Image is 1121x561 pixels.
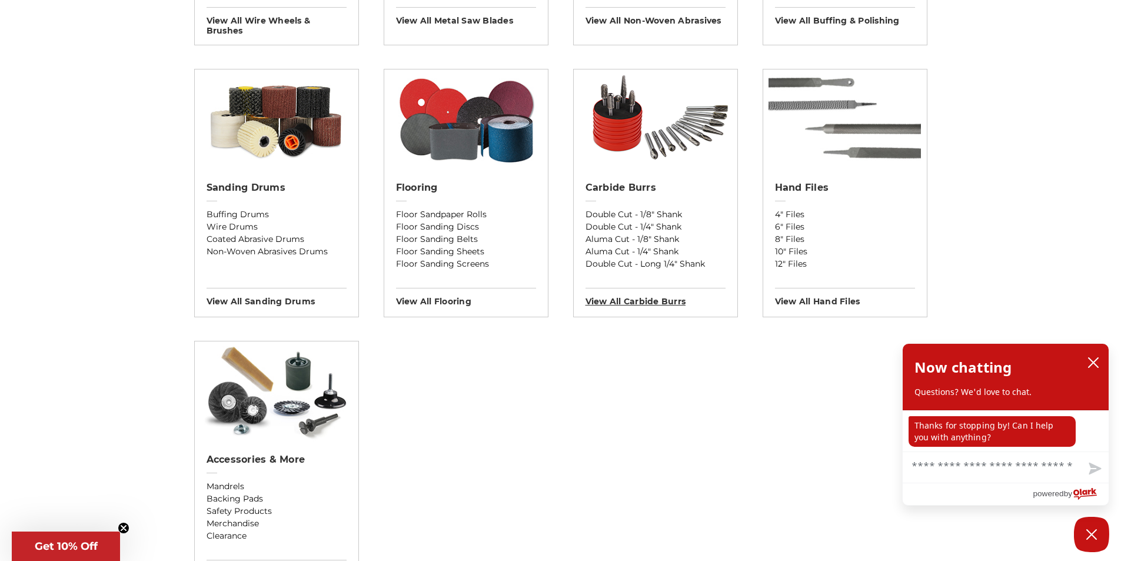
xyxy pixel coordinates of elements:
a: 12" Files [775,258,915,270]
p: Questions? We'd love to chat. [914,386,1097,398]
h3: View All wire wheels & brushes [207,7,347,36]
a: Double Cut - 1/8" Shank [586,208,726,221]
a: Non-Woven Abrasives Drums [207,245,347,258]
h3: View All buffing & polishing [775,7,915,26]
a: Floor Sanding Discs [396,221,536,233]
h2: Accessories & More [207,454,347,466]
h3: View All flooring [396,288,536,307]
span: Get 10% Off [35,540,98,553]
a: Floor Sanding Sheets [396,245,536,258]
a: Double Cut - Long 1/4" Shank [586,258,726,270]
a: Coated Abrasive Drums [207,233,347,245]
p: Thanks for stopping by! Can I help you with anything? [909,416,1076,447]
h3: View All carbide burrs [586,288,726,307]
a: Aluma Cut - 1/8" Shank [586,233,726,245]
h3: View All sanding drums [207,288,347,307]
a: 6" Files [775,221,915,233]
a: Wire Drums [207,221,347,233]
a: Buffing Drums [207,208,347,221]
a: 8" Files [775,233,915,245]
a: Merchandise [207,517,347,530]
button: close chatbox [1084,354,1103,371]
div: Get 10% OffClose teaser [12,532,120,561]
h3: View All non-woven abrasives [586,7,726,26]
button: Close teaser [118,522,129,534]
h3: View All hand files [775,288,915,307]
img: Accessories & More [200,341,352,442]
a: Floor Sanding Belts [396,233,536,245]
img: Flooring [390,69,542,170]
h3: View All metal saw blades [396,7,536,26]
span: by [1064,486,1072,501]
a: Backing Pads [207,493,347,505]
h2: Hand Files [775,182,915,194]
a: Aluma Cut - 1/4" Shank [586,245,726,258]
img: Hand Files [769,69,921,170]
span: powered [1033,486,1063,501]
div: chat [903,410,1109,452]
img: Carbide Burrs [574,69,737,170]
div: olark chatbox [902,343,1109,506]
h2: Carbide Burrs [586,182,726,194]
a: Clearance [207,530,347,542]
a: Double Cut - 1/4" Shank [586,221,726,233]
h2: Now chatting [914,356,1012,379]
a: Safety Products [207,505,347,517]
h2: Flooring [396,182,536,194]
a: 4" Files [775,208,915,221]
img: Sanding Drums [195,69,358,170]
button: Close Chatbox [1074,517,1109,552]
h2: Sanding Drums [207,182,347,194]
a: Floor Sanding Screens [396,258,536,270]
a: 10" Files [775,245,915,258]
a: Floor Sandpaper Rolls [396,208,536,221]
a: Powered by Olark [1033,483,1109,505]
button: Send message [1079,456,1109,483]
a: Mandrels [207,480,347,493]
